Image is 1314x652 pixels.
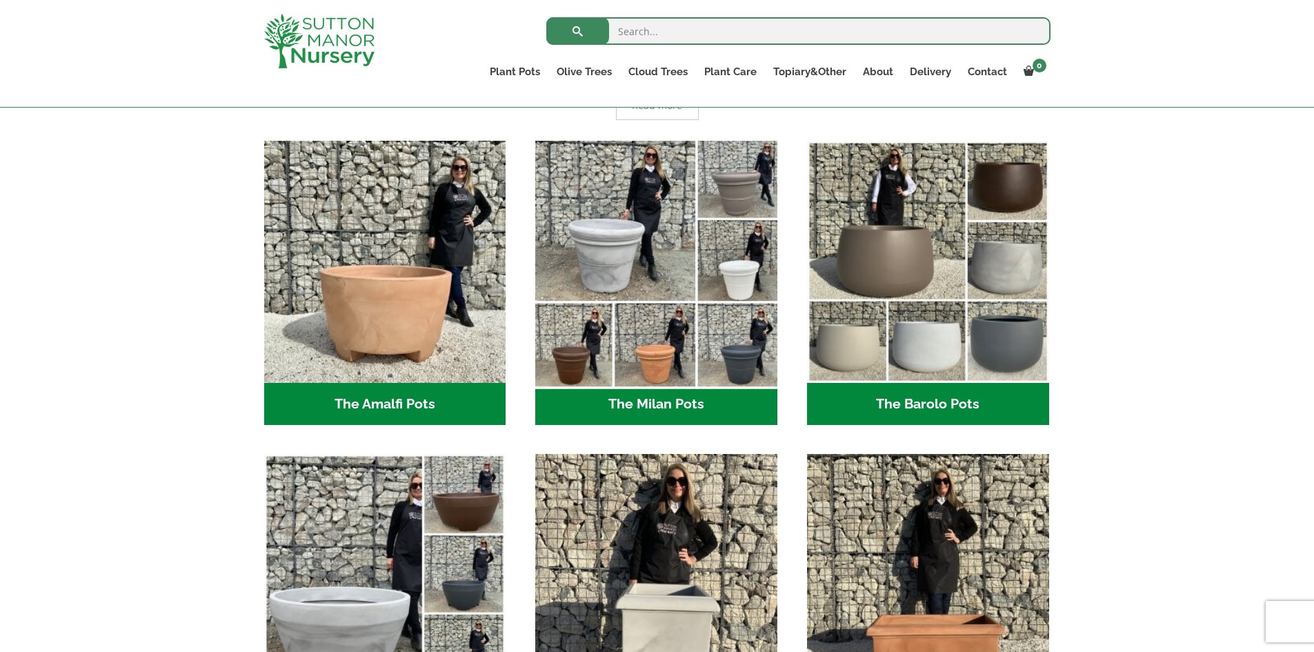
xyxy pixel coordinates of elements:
a: Visit product category The Barolo Pots [807,141,1049,425]
span: Read more [632,101,682,110]
img: The Barolo Pots [807,141,1049,383]
a: Plant Care [696,62,765,81]
a: Contact [959,62,1015,81]
img: The Amalfi Pots [264,141,506,383]
h2: The Amalfi Pots [264,383,506,426]
img: logo [264,14,375,68]
a: Topiary&Other [765,62,855,81]
a: 0 [1015,62,1051,81]
h2: The Milan Pots [535,383,777,426]
img: The Milan Pots [530,135,784,388]
a: About [855,62,902,81]
a: Delivery [902,62,959,81]
a: Cloud Trees [620,62,696,81]
input: Search... [546,17,1051,45]
a: Visit product category The Milan Pots [535,141,777,425]
h2: The Barolo Pots [807,383,1049,426]
a: Visit product category The Amalfi Pots [264,141,506,425]
a: Plant Pots [481,62,548,81]
span: 0 [1033,59,1046,72]
a: Olive Trees [548,62,620,81]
